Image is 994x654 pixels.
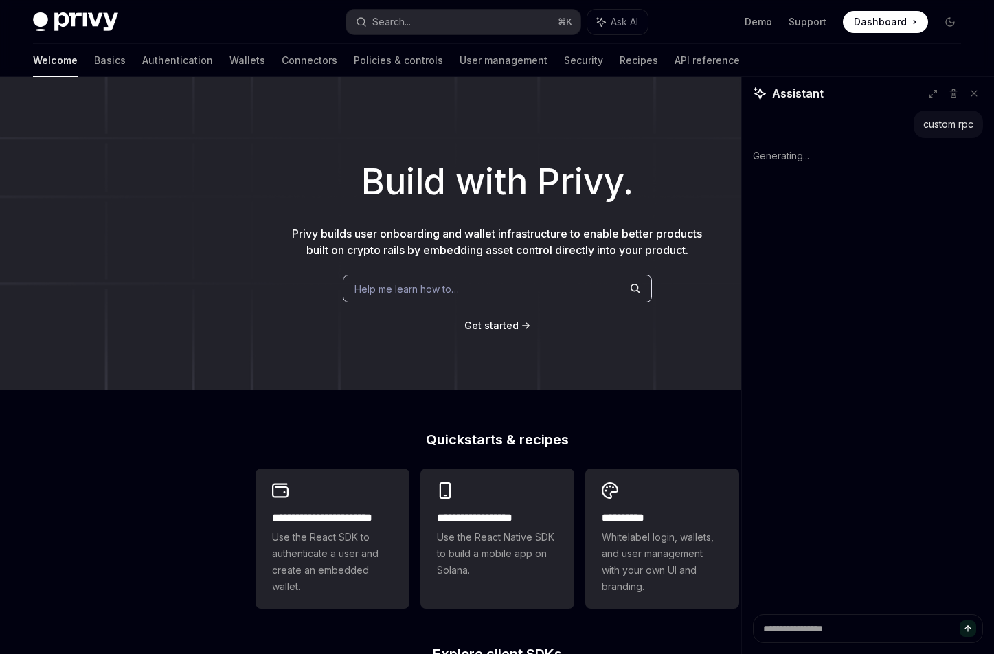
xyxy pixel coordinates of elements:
span: Use the React SDK to authenticate a user and create an embedded wallet. [272,529,393,595]
span: Dashboard [854,15,907,29]
div: custom rpc [923,117,973,131]
a: **** **** **** ***Use the React Native SDK to build a mobile app on Solana. [420,469,574,609]
button: Search...⌘K [346,10,581,34]
div: Generating... [753,138,983,174]
a: Dashboard [843,11,928,33]
button: Ask AI [587,10,648,34]
a: Support [789,15,826,29]
button: Toggle dark mode [939,11,961,33]
a: Welcome [33,44,78,77]
span: Ask AI [611,15,638,29]
span: Help me learn how to… [354,282,459,296]
a: **** *****Whitelabel login, wallets, and user management with your own UI and branding. [585,469,739,609]
a: User management [460,44,547,77]
div: Search... [372,14,411,30]
a: Security [564,44,603,77]
button: Send message [960,620,976,637]
span: Privy builds user onboarding and wallet infrastructure to enable better products built on crypto ... [292,227,702,257]
a: Wallets [229,44,265,77]
h2: Quickstarts & recipes [256,433,739,447]
img: dark logo [33,12,118,32]
a: API reference [675,44,740,77]
span: Assistant [772,85,824,102]
a: Demo [745,15,772,29]
a: Authentication [142,44,213,77]
a: Basics [94,44,126,77]
a: Connectors [282,44,337,77]
h1: Build with Privy. [22,155,972,209]
span: Get started [464,319,519,331]
span: ⌘ K [558,16,572,27]
span: Whitelabel login, wallets, and user management with your own UI and branding. [602,529,723,595]
a: Policies & controls [354,44,443,77]
a: Recipes [620,44,658,77]
a: Get started [464,319,519,332]
span: Use the React Native SDK to build a mobile app on Solana. [437,529,558,578]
